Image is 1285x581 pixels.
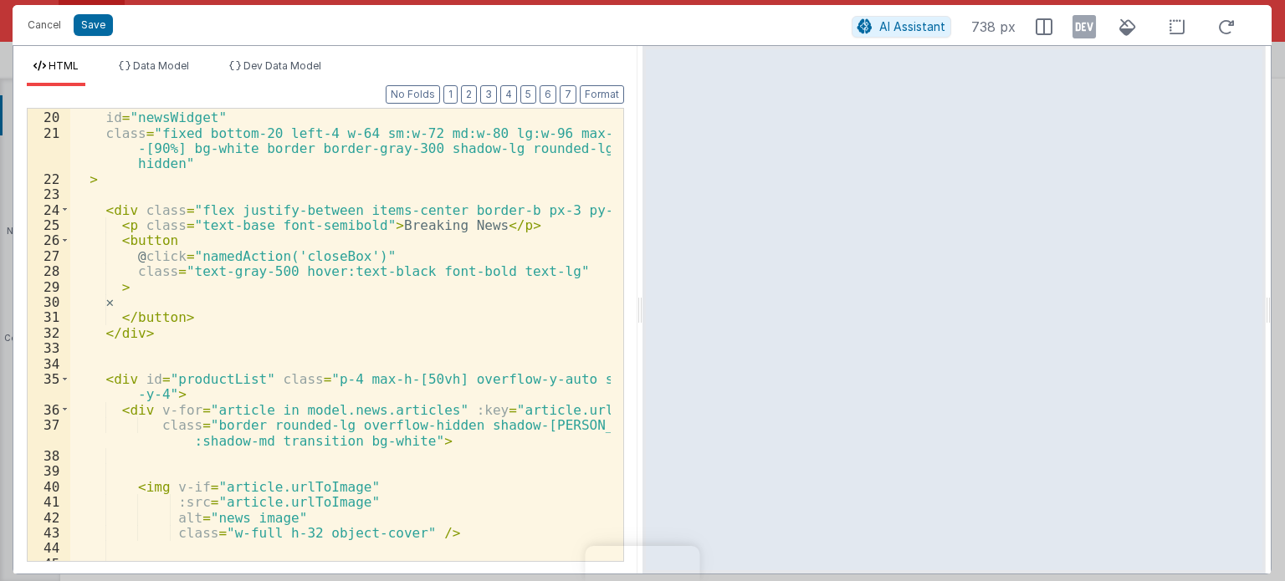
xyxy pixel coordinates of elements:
button: 6 [540,85,556,104]
button: 3 [480,85,497,104]
div: 20 [28,110,70,125]
div: 24 [28,202,70,217]
button: Format [580,85,624,104]
button: No Folds [386,85,440,104]
div: 41 [28,494,70,509]
div: 28 [28,263,70,278]
span: Data Model [133,59,189,72]
button: 5 [520,85,536,104]
button: 7 [560,85,576,104]
button: 4 [500,85,517,104]
div: 23 [28,186,70,201]
div: 38 [28,448,70,463]
button: Save [74,14,113,36]
div: 45 [28,556,70,571]
span: Dev Data Model [243,59,321,72]
button: 2 [461,85,477,104]
button: AI Assistant [852,16,951,38]
div: 30 [28,294,70,309]
iframe: Marker.io feedback button [586,546,700,581]
span: 738 px [971,17,1016,37]
div: 39 [28,463,70,478]
div: 43 [28,525,70,540]
div: 29 [28,279,70,294]
div: 27 [28,248,70,263]
button: 1 [443,85,458,104]
span: AI Assistant [879,19,945,33]
div: 21 [28,125,70,171]
div: 31 [28,309,70,324]
div: 37 [28,417,70,448]
div: 26 [28,232,70,247]
button: Cancel [19,13,69,37]
div: 40 [28,479,70,494]
div: 22 [28,171,70,186]
div: 44 [28,540,70,555]
div: 42 [28,510,70,525]
div: 32 [28,325,70,340]
div: 25 [28,217,70,232]
div: 33 [28,340,70,355]
div: 36 [28,402,70,417]
div: 35 [28,371,70,402]
span: HTML [49,59,79,72]
div: 34 [28,356,70,371]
